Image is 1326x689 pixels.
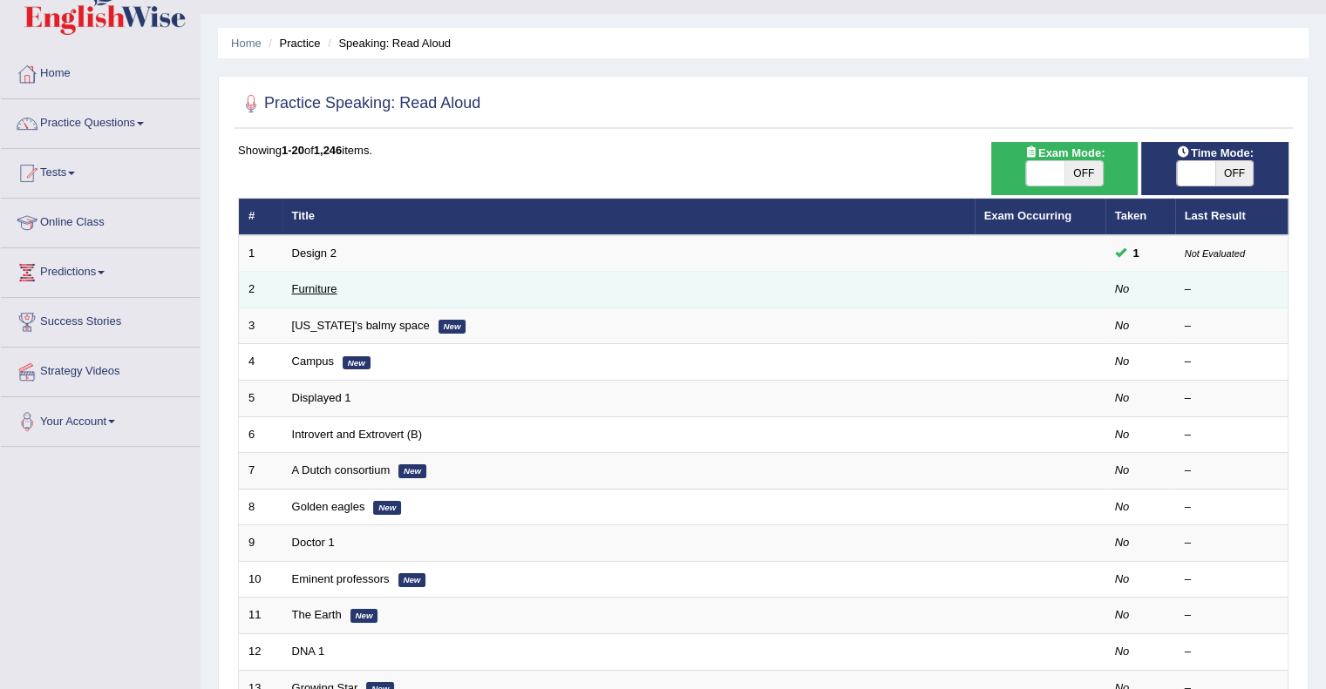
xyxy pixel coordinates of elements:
em: No [1115,536,1130,549]
a: Strategy Videos [1,348,200,391]
b: 1-20 [282,144,304,157]
div: – [1185,281,1279,298]
span: You can still take this question [1126,244,1146,262]
div: – [1185,644,1279,660]
em: No [1115,463,1130,476]
em: No [1115,391,1130,404]
div: – [1185,318,1279,334]
em: New [373,501,401,515]
a: [US_STATE]'s balmy space [292,319,430,332]
a: DNA 1 [292,645,325,658]
h2: Practice Speaking: Read Aloud [238,91,480,117]
a: Doctor 1 [292,536,335,549]
a: Eminent professors [292,572,390,585]
a: Displayed 1 [292,391,351,404]
small: Not Evaluated [1185,248,1245,259]
em: New [343,356,371,370]
em: No [1115,645,1130,658]
div: – [1185,571,1279,588]
em: No [1115,355,1130,368]
a: Introvert and Extrovert (B) [292,428,423,441]
em: No [1115,319,1130,332]
a: Your Account [1,397,200,441]
td: 3 [239,307,282,344]
div: – [1185,463,1279,479]
span: OFF [1064,161,1103,186]
li: Speaking: Read Aloud [323,35,451,51]
th: # [239,199,282,235]
a: Tests [1,149,200,193]
div: Showing of items. [238,142,1289,159]
td: 11 [239,598,282,634]
a: Practice Questions [1,99,200,143]
span: Time Mode: [1170,144,1261,162]
div: – [1185,427,1279,443]
a: A Dutch consortium [292,463,391,476]
a: Campus [292,355,334,368]
td: 8 [239,489,282,525]
th: Title [282,199,975,235]
td: 12 [239,633,282,670]
a: Predictions [1,248,200,292]
a: Golden eagles [292,500,365,513]
a: The Earth [292,608,342,621]
div: – [1185,499,1279,516]
div: Show exams occurring in exams [991,142,1139,195]
td: 6 [239,416,282,453]
span: Exam Mode: [1017,144,1112,162]
td: 9 [239,525,282,562]
em: No [1115,428,1130,441]
div: – [1185,390,1279,407]
a: Furniture [292,282,337,295]
td: 1 [239,235,282,272]
a: Online Class [1,199,200,242]
td: 10 [239,561,282,598]
em: New [398,464,426,478]
th: Taken [1105,199,1175,235]
em: New [439,320,466,334]
th: Last Result [1175,199,1289,235]
div: – [1185,607,1279,624]
em: New [398,573,426,587]
td: 2 [239,272,282,308]
b: 1,246 [314,144,343,157]
em: No [1115,282,1130,295]
a: Success Stories [1,298,200,341]
em: No [1115,608,1130,621]
a: Home [1,50,200,93]
em: New [350,609,378,623]
div: – [1185,354,1279,370]
td: 4 [239,344,282,381]
td: 7 [239,453,282,490]
a: Exam Occurring [984,209,1071,222]
em: No [1115,572,1130,585]
div: – [1185,535,1279,551]
a: Design 2 [292,247,337,260]
li: Practice [264,35,320,51]
em: No [1115,500,1130,513]
a: Home [231,37,262,50]
td: 5 [239,381,282,417]
span: OFF [1215,161,1254,186]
